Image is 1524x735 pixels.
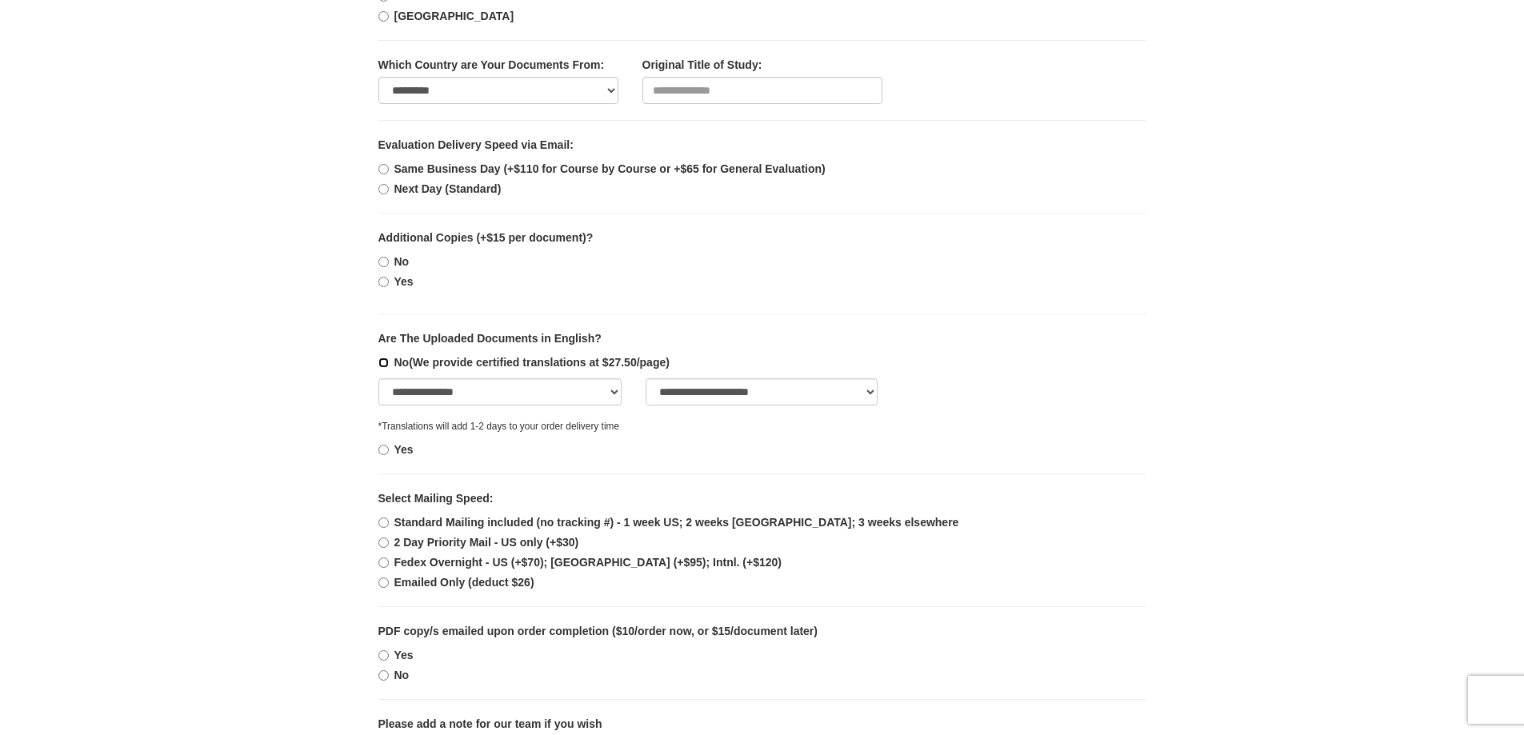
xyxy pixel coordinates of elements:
input: Fedex Overnight - US (+$70); [GEOGRAPHIC_DATA] (+$95); Intnl. (+$120) [378,557,389,568]
input: Yes [378,650,389,661]
b: Additional Copies (+$15 per document)? [378,231,594,244]
span: (We provide certified translations at $27.50/page) [409,356,670,369]
label: Please add a note for our team if you wish [378,716,602,732]
b: [GEOGRAPHIC_DATA] [394,10,514,22]
b: Evaluation Delivery Speed via Email: [378,138,574,151]
b: Yes [394,443,414,456]
b: PDF copy/s emailed upon order completion ($10/order now, or $15/document later) [378,625,818,637]
input: Yes [378,277,389,287]
input: Next Day (Standard) [378,184,389,194]
b: 2 Day Priority Mail - US only (+$30) [394,536,579,549]
b: Select Mailing Speed: [378,492,494,505]
iframe: LiveChat chat widget [1210,164,1524,735]
b: Same Business Day (+$110 for Course by Course or +$65 for General Evaluation) [394,162,826,175]
input: No [378,670,389,681]
b: Standard Mailing included (no tracking #) - 1 week US; 2 weeks [GEOGRAPHIC_DATA]; 3 weeks elsewhere [394,516,959,529]
b: No [394,669,410,681]
b: Yes [394,275,414,288]
input: [GEOGRAPHIC_DATA] [378,11,389,22]
b: No [394,255,410,268]
input: Same Business Day (+$110 for Course by Course or +$65 for General Evaluation) [378,164,389,174]
input: Yes [378,445,389,455]
b: Next Day (Standard) [394,182,502,195]
small: *Translations will add 1-2 days to your order delivery time [378,421,620,432]
b: Yes [394,649,414,661]
input: Emailed Only (deduct $26) [378,577,389,588]
b: Fedex Overnight - US (+$70); [GEOGRAPHIC_DATA] (+$95); Intnl. (+$120) [394,556,782,569]
input: No(We provide certified translations at $27.50/page) [378,358,389,368]
b: Emailed Only (deduct $26) [394,576,534,589]
b: No [394,356,670,369]
label: Which Country are Your Documents From: [378,57,605,73]
input: Standard Mailing included (no tracking #) - 1 week US; 2 weeks [GEOGRAPHIC_DATA]; 3 weeks elsewhere [378,517,389,528]
input: No [378,257,389,267]
label: Original Title of Study: [642,57,762,73]
input: 2 Day Priority Mail - US only (+$30) [378,537,389,548]
b: Are The Uploaded Documents in English? [378,332,602,345]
